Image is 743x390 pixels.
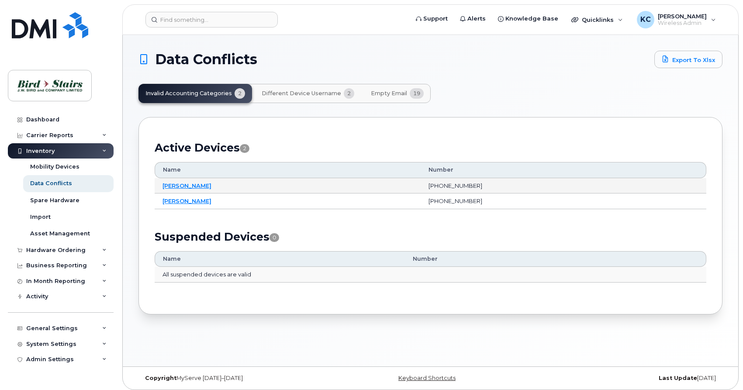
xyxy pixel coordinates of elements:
[528,375,722,382] div: [DATE]
[344,88,354,99] span: 2
[145,375,176,381] strong: Copyright
[155,141,706,154] h2: Active Devices
[421,178,706,194] td: [PHONE_NUMBER]
[421,193,706,209] td: [PHONE_NUMBER]
[410,88,424,99] span: 19
[155,251,405,267] th: Name
[155,267,706,283] td: All suspended devices are valid
[240,144,249,153] span: 2
[421,162,706,178] th: Number
[371,90,407,97] span: Empty Email
[398,375,456,381] a: Keyboard Shortcuts
[654,51,722,68] a: Export to Xlsx
[155,230,706,243] h2: Suspended Devices
[262,90,341,97] span: Different Device Username
[270,233,279,242] span: 0
[659,375,697,381] strong: Last Update
[162,182,211,189] a: [PERSON_NAME]
[405,251,706,267] th: Number
[162,197,211,204] a: [PERSON_NAME]
[705,352,736,383] iframe: Messenger Launcher
[155,162,421,178] th: Name
[155,53,257,66] span: Data Conflicts
[138,375,333,382] div: MyServe [DATE]–[DATE]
